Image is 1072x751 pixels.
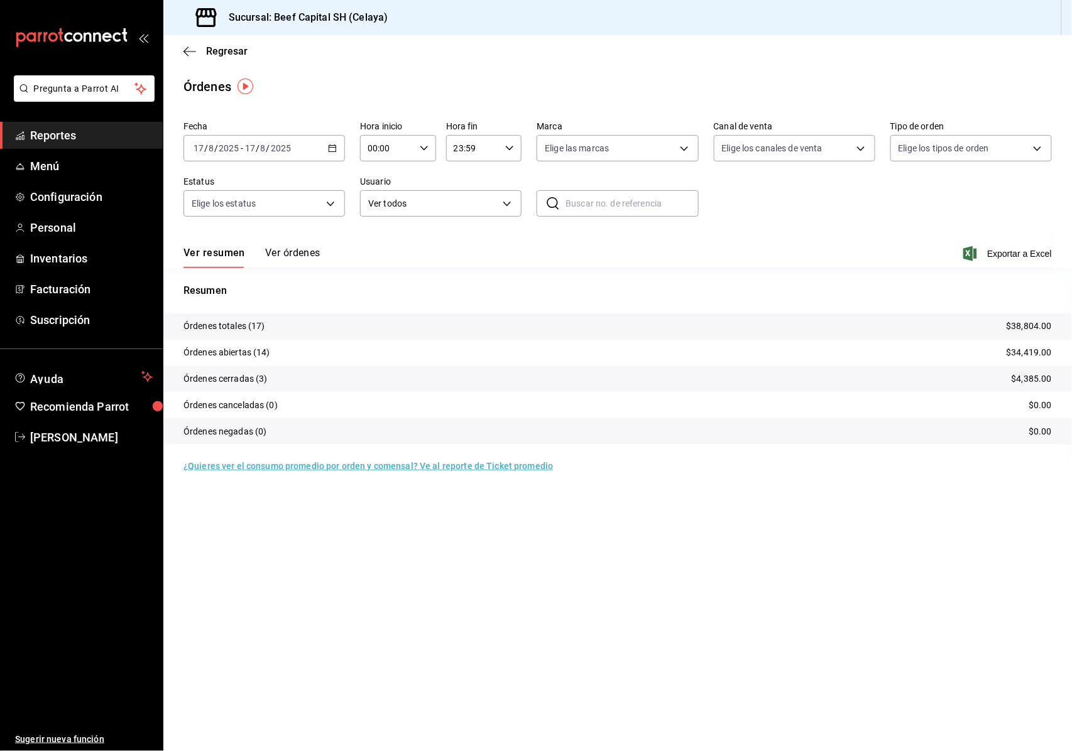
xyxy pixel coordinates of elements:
[256,143,260,153] span: /
[244,143,256,153] input: --
[265,247,320,268] button: Ver órdenes
[34,82,135,95] span: Pregunta a Parrot AI
[966,246,1052,261] button: Exportar a Excel
[206,45,248,57] span: Regresar
[360,178,522,186] label: Usuario
[360,122,436,131] label: Hora inicio
[30,369,136,384] span: Ayuda
[204,143,208,153] span: /
[368,197,498,210] span: Ver todos
[722,142,823,154] span: Elige los canales de venta
[545,142,609,154] span: Elige las marcas
[14,75,155,102] button: Pregunta a Parrot AI
[566,191,698,216] input: Buscar no. de referencia
[183,283,1052,298] p: Resumen
[1007,346,1052,359] p: $34,419.00
[714,122,875,131] label: Canal de venta
[183,372,268,386] p: Órdenes cerradas (3)
[15,733,153,746] span: Sugerir nueva función
[1029,399,1052,412] p: $0.00
[30,219,153,236] span: Personal
[138,33,148,43] button: open_drawer_menu
[446,122,522,131] label: Hora fin
[537,122,698,131] label: Marca
[183,178,345,186] label: Estatus
[270,143,292,153] input: ----
[899,142,989,154] span: Elige los tipos de orden
[183,122,345,131] label: Fecha
[9,91,155,104] a: Pregunta a Parrot AI
[183,399,278,412] p: Órdenes canceladas (0)
[30,281,153,298] span: Facturación
[1012,372,1052,386] p: $4,385.00
[1007,320,1052,333] p: $38,804.00
[183,346,270,359] p: Órdenes abiertas (14)
[183,425,267,438] p: Órdenes negadas (0)
[214,143,218,153] span: /
[30,188,153,205] span: Configuración
[183,45,248,57] button: Regresar
[218,143,239,153] input: ----
[192,197,256,210] span: Elige los estatus
[30,158,153,175] span: Menú
[208,143,214,153] input: --
[30,429,153,446] span: [PERSON_NAME]
[260,143,266,153] input: --
[183,461,553,471] a: ¿Quieres ver el consumo promedio por orden y comensal? Ve al reporte de Ticket promedio
[890,122,1052,131] label: Tipo de orden
[183,247,320,268] div: navigation tabs
[30,250,153,267] span: Inventarios
[30,311,153,328] span: Suscripción
[1029,425,1052,438] p: $0.00
[183,77,231,96] div: Órdenes
[30,398,153,415] span: Recomienda Parrot
[30,127,153,144] span: Reportes
[183,320,265,333] p: Órdenes totales (17)
[241,143,243,153] span: -
[193,143,204,153] input: --
[238,78,253,94] img: Tooltip marker
[266,143,270,153] span: /
[183,247,245,268] button: Ver resumen
[219,10,388,25] h3: Sucursal: Beef Capital SH (Celaya)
